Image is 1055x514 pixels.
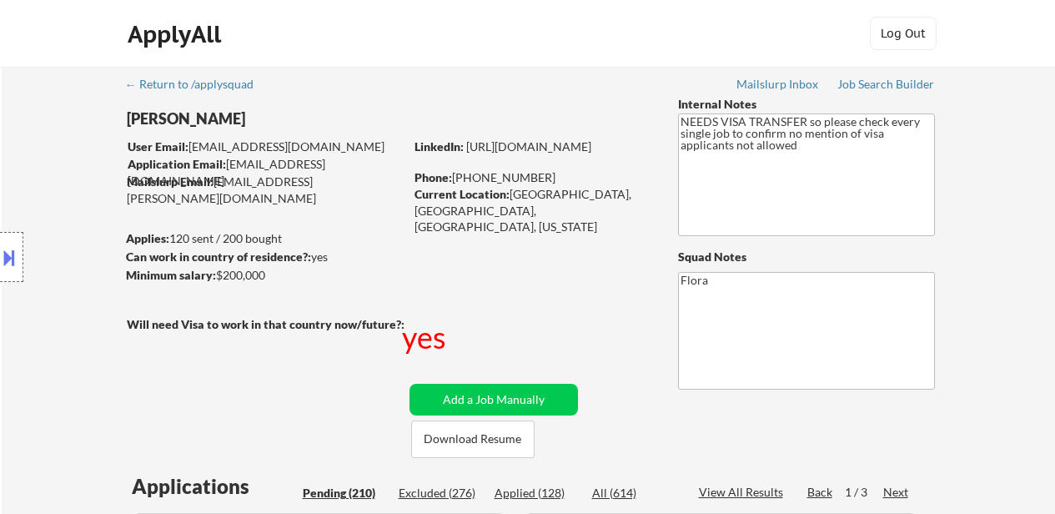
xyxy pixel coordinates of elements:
a: ← Return to /applysquad [125,78,269,94]
div: Back [807,484,834,501]
div: ← Return to /applysquad [125,78,269,90]
button: Log Out [870,17,937,50]
a: Job Search Builder [837,78,935,94]
div: Applied (128) [495,485,578,501]
a: Mailslurp Inbox [736,78,820,94]
div: Pending (210) [303,485,386,501]
div: Applications [132,476,297,496]
div: ApplyAll [128,20,226,48]
div: [GEOGRAPHIC_DATA], [GEOGRAPHIC_DATA], [GEOGRAPHIC_DATA], [US_STATE] [414,186,651,235]
div: [PHONE_NUMBER] [414,169,651,186]
div: Internal Notes [678,96,935,113]
div: Excluded (276) [399,485,482,501]
div: 1 / 3 [845,484,883,501]
div: yes [402,316,450,358]
div: View All Results [699,484,788,501]
button: Add a Job Manually [409,384,578,416]
strong: Phone: [414,170,452,184]
div: Squad Notes [678,249,935,265]
div: Mailslurp Inbox [736,78,820,90]
strong: Current Location: [414,187,510,201]
strong: LinkedIn: [414,139,464,154]
div: Next [883,484,910,501]
a: [URL][DOMAIN_NAME] [466,139,591,154]
div: Job Search Builder [837,78,935,90]
div: All (614) [592,485,676,501]
button: Download Resume [411,421,535,458]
